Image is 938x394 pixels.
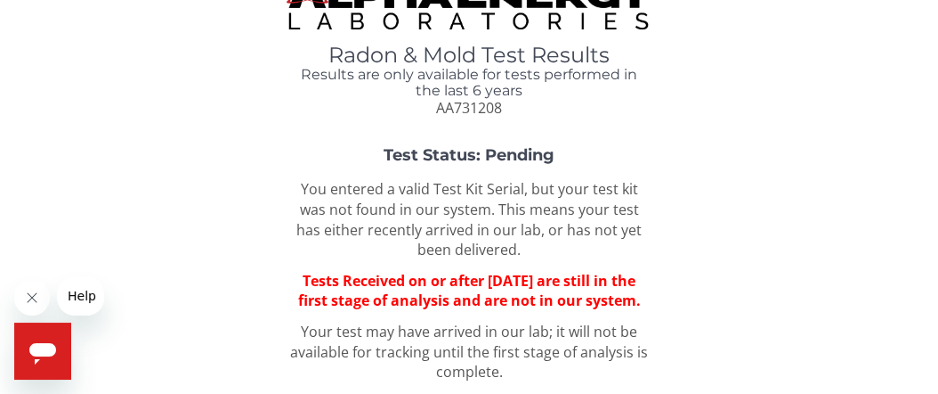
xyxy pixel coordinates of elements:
span: Tests Received on or after [DATE] are still in the first stage of analysis and are not in our sys... [297,271,640,311]
h4: Results are only available for tests performed in the last 6 years [287,67,651,98]
strong: Test Status: Pending [384,145,554,165]
iframe: Close message [14,280,50,316]
p: You entered a valid Test Kit Serial, but your test kit was not found in our system. This means yo... [287,179,651,260]
iframe: Button to launch messaging window [14,323,71,380]
p: Your test may have arrived in our lab; it will not be available for tracking until the first stag... [287,322,651,383]
iframe: Message from company [57,276,104,316]
h1: Radon & Mold Test Results [287,44,651,67]
span: AA731208 [436,98,502,118]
